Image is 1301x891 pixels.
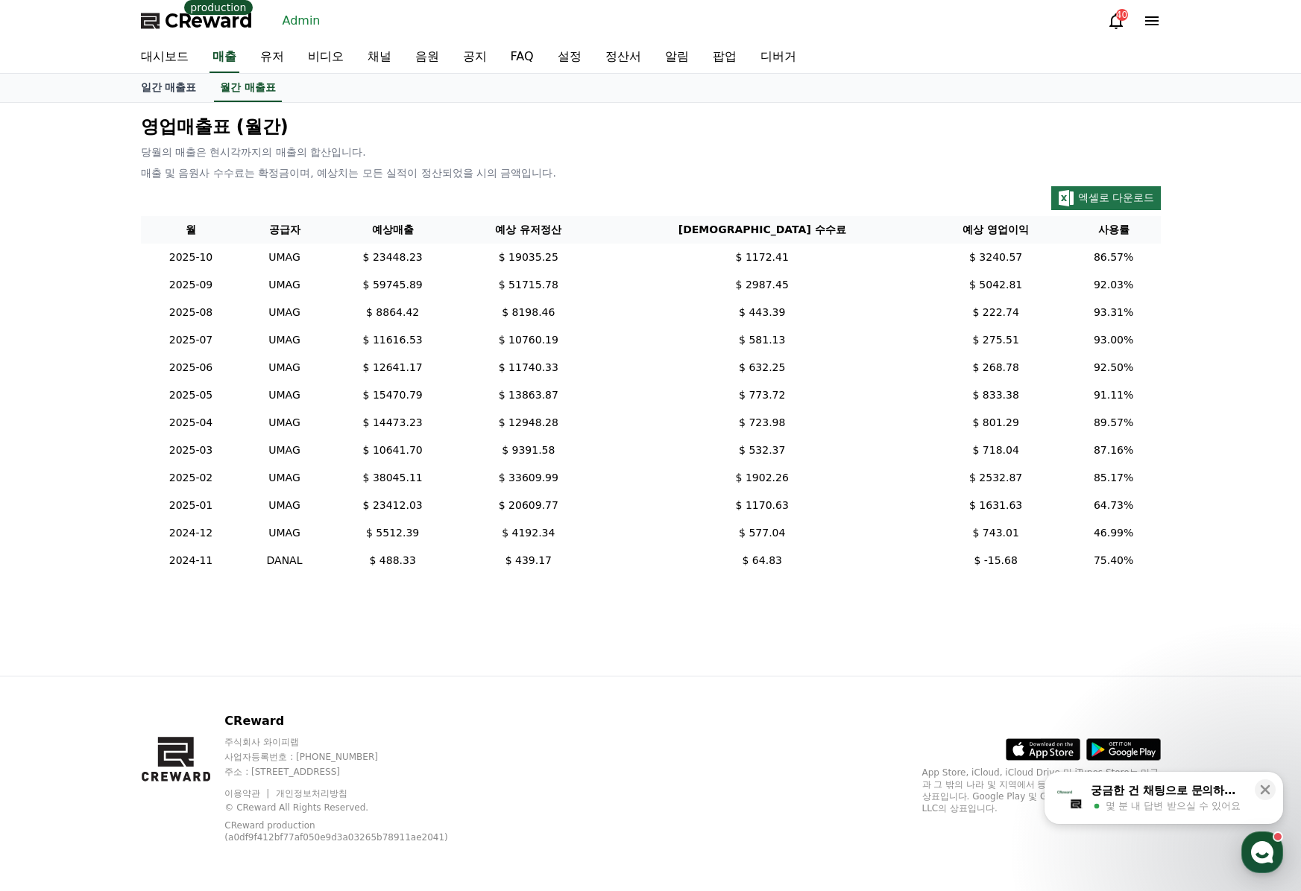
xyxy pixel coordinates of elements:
td: 2025-01 [141,492,242,519]
p: 주소 : [STREET_ADDRESS] [224,766,486,778]
td: $ 23448.23 [327,244,457,271]
td: $ -15.68 [925,547,1067,574]
td: UMAG [242,271,328,299]
td: $ 64.83 [599,547,925,574]
td: $ 12948.28 [458,409,599,437]
td: 46.99% [1067,519,1161,547]
td: $ 10760.19 [458,326,599,354]
p: 영업매출표 (월간) [141,115,1161,139]
p: CReward [224,712,486,730]
td: $ 10641.70 [327,437,457,464]
td: $ 1902.26 [599,464,925,492]
td: 89.57% [1067,409,1161,437]
td: $ 20609.77 [458,492,599,519]
td: UMAG [242,409,328,437]
td: $ 13863.87 [458,381,599,409]
td: $ 19035.25 [458,244,599,271]
a: 비디오 [296,42,356,73]
td: $ 773.72 [599,381,925,409]
td: 2025-06 [141,354,242,381]
td: 2024-12 [141,519,242,547]
td: $ 15470.79 [327,381,457,409]
td: $ 222.74 [925,299,1067,326]
td: $ 632.25 [599,354,925,381]
td: 91.11% [1067,381,1161,409]
td: UMAG [242,326,328,354]
p: 당월의 매출은 현시각까지의 매출의 합산입니다. [141,145,1161,159]
td: $ 12641.17 [327,354,457,381]
td: $ 33609.99 [458,464,599,492]
a: FAQ [499,42,546,73]
a: 설정 [546,42,593,73]
td: $ 23412.03 [327,492,457,519]
td: 2025-04 [141,409,242,437]
td: $ 8198.46 [458,299,599,326]
td: 2024-11 [141,547,242,574]
p: 사업자등록번호 : [PHONE_NUMBER] [224,751,486,763]
a: 알림 [653,42,701,73]
td: $ 581.13 [599,326,925,354]
a: 정산서 [593,42,653,73]
td: UMAG [242,464,328,492]
a: 대시보드 [129,42,201,73]
th: 사용률 [1067,216,1161,244]
td: UMAG [242,492,328,519]
a: 월간 매출표 [214,74,282,102]
a: 40 [1107,12,1125,30]
td: $ 718.04 [925,437,1067,464]
th: 예상 유저정산 [458,216,599,244]
td: $ 1172.41 [599,244,925,271]
td: $ 275.51 [925,326,1067,354]
a: 이용약관 [224,788,271,799]
th: 예상매출 [327,216,457,244]
a: 일간 매출표 [129,74,209,102]
td: $ 38045.11 [327,464,457,492]
td: $ 11616.53 [327,326,457,354]
a: 채널 [356,42,403,73]
td: $ 723.98 [599,409,925,437]
td: UMAG [242,381,328,409]
td: $ 2987.45 [599,271,925,299]
p: © CReward All Rights Reserved. [224,802,486,814]
td: $ 5512.39 [327,519,457,547]
td: UMAG [242,299,328,326]
td: 92.50% [1067,354,1161,381]
td: 86.57% [1067,244,1161,271]
td: $ 14473.23 [327,409,457,437]
a: 공지 [451,42,499,73]
td: $ 51715.78 [458,271,599,299]
td: 93.00% [1067,326,1161,354]
td: $ 833.38 [925,381,1067,409]
a: 유저 [248,42,296,73]
a: 개인정보처리방침 [276,788,347,799]
td: 2025-03 [141,437,242,464]
span: CReward [165,9,253,33]
td: 87.16% [1067,437,1161,464]
td: UMAG [242,437,328,464]
td: DANAL [242,547,328,574]
td: $ 488.33 [327,547,457,574]
p: 매출 및 음원사 수수료는 확정금이며, 예상치는 모든 실적이 정산되었을 시의 금액입니다. [141,165,1161,180]
td: $ 4192.34 [458,519,599,547]
a: 팝업 [701,42,749,73]
td: $ 8864.42 [327,299,457,326]
div: 40 [1116,9,1128,21]
td: $ 1631.63 [925,492,1067,519]
td: $ 743.01 [925,519,1067,547]
td: 2025-02 [141,464,242,492]
td: UMAG [242,519,328,547]
td: 2025-10 [141,244,242,271]
td: 93.31% [1067,299,1161,326]
td: 64.73% [1067,492,1161,519]
p: App Store, iCloud, iCloud Drive 및 iTunes Store는 미국과 그 밖의 나라 및 지역에서 등록된 Apple Inc.의 서비스 상표입니다. Goo... [922,767,1161,814]
td: $ 11740.33 [458,354,599,381]
td: 85.17% [1067,464,1161,492]
button: 엑셀로 다운로드 [1051,186,1161,210]
td: 75.40% [1067,547,1161,574]
td: 2025-08 [141,299,242,326]
td: $ 59745.89 [327,271,457,299]
td: 92.03% [1067,271,1161,299]
th: 예상 영업이익 [925,216,1067,244]
td: $ 532.37 [599,437,925,464]
td: $ 1170.63 [599,492,925,519]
